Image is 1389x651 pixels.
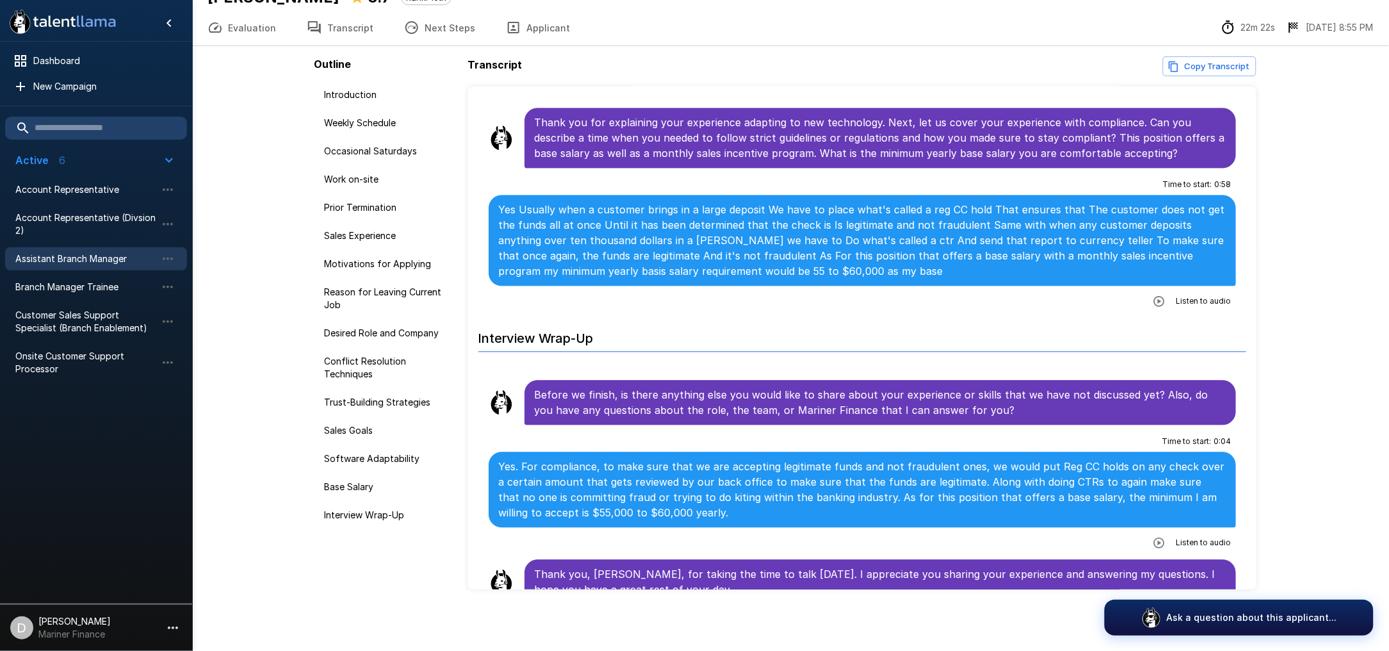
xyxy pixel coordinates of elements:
[478,318,1247,352] h6: Interview Wrap-Up
[325,88,453,101] span: Introduction
[1306,21,1374,34] p: [DATE] 8:55 PM
[1241,21,1276,34] p: 22m 22s
[314,83,463,106] div: Introduction
[325,327,453,340] span: Desired Role and Company
[314,391,463,414] div: Trust-Building Strategies
[1176,537,1231,550] span: Listen to audio
[314,224,463,247] div: Sales Experience
[291,10,389,45] button: Transcript
[325,509,453,522] span: Interview Wrap-Up
[1105,600,1374,636] button: Ask a question about this applicant...
[535,115,1226,161] p: Thank you for explaining your experience adapting to new technology. Next, let us cover your expe...
[325,355,453,381] span: Conflict Resolution Techniques
[325,173,453,186] span: Work on-site
[314,168,463,191] div: Work on-site
[314,475,463,499] div: Base Salary
[1214,436,1231,449] span: 0 : 04
[389,10,491,45] button: Next Steps
[325,229,453,242] span: Sales Experience
[325,286,453,311] span: Reason for Leaving Current Job
[314,350,463,386] div: Conflict Resolution Techniques
[325,201,453,214] span: Prior Termination
[192,10,291,45] button: Evaluation
[468,58,523,71] b: Transcript
[489,390,514,416] img: llama_clean.png
[314,196,463,219] div: Prior Termination
[325,117,453,129] span: Weekly Schedule
[1163,56,1256,76] button: Copy transcript
[325,424,453,437] span: Sales Goals
[535,567,1226,598] p: Thank you, [PERSON_NAME], for taking the time to talk [DATE]. I appreciate you sharing your exper...
[325,145,453,158] span: Occasional Saturdays
[1214,179,1231,192] span: 0 : 58
[314,504,463,527] div: Interview Wrap-Up
[325,452,453,465] span: Software Adaptability
[325,396,453,409] span: Trust-Building Strategies
[1221,20,1276,35] div: The time between starting and completing the interview
[325,481,453,493] span: Base Salary
[314,447,463,470] div: Software Adaptability
[314,111,463,135] div: Weekly Schedule
[314,419,463,442] div: Sales Goals
[314,140,463,163] div: Occasional Saturdays
[491,10,585,45] button: Applicant
[314,322,463,345] div: Desired Role and Company
[314,58,352,70] b: Outline
[1141,607,1162,628] img: logo_glasses@2x.png
[499,459,1226,521] p: Yes. For compliance, to make sure that we are accepting legitimate funds and not fraudulent ones,...
[489,570,514,595] img: llama_clean.png
[1286,20,1374,35] div: The date and time when the interview was completed
[1162,436,1211,449] span: Time to start :
[314,252,463,276] div: Motivations for Applying
[535,388,1226,418] p: Before we finish, is there anything else you would like to share about your experience or skills ...
[1162,179,1212,192] span: Time to start :
[1176,295,1231,308] span: Listen to audio
[499,202,1226,279] p: Yes Usually when a customer brings in a large deposit We have to place what's called a reg CC hol...
[489,126,514,151] img: llama_clean.png
[325,258,453,270] span: Motivations for Applying
[1167,611,1337,624] p: Ask a question about this applicant...
[314,281,463,317] div: Reason for Leaving Current Job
